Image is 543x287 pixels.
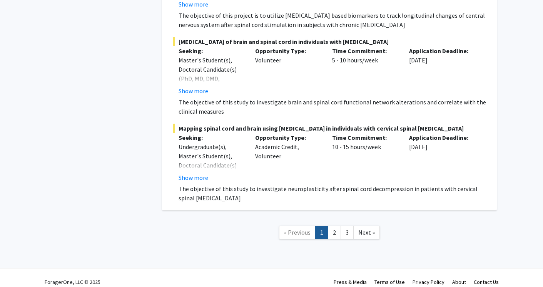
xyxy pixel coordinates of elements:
[179,142,244,207] div: Undergraduate(s), Master's Student(s), Doctoral Candidate(s) (PhD, MD, DMD, PharmD, etc.), Medica...
[315,226,328,239] a: 1
[403,133,480,182] div: [DATE]
[179,97,486,116] p: The objective of this study to investigate brain and spinal cord functional network alterations a...
[409,133,474,142] p: Application Deadline:
[249,46,326,96] div: Volunteer
[374,279,405,285] a: Terms of Use
[334,279,367,285] a: Press & Media
[332,46,398,55] p: Time Commitment:
[255,133,321,142] p: Opportunity Type:
[326,133,403,182] div: 10 - 15 hours/week
[279,226,316,239] a: Previous Page
[353,226,380,239] a: Next
[179,86,208,96] button: Show more
[249,133,326,182] div: Academic Credit, Volunteer
[413,279,444,285] a: Privacy Policy
[179,184,486,203] p: The objective of this study to investigate neuroplasticity after spinal cord decompression in pat...
[332,133,398,142] p: Time Commitment:
[173,124,486,133] span: Mapping spinal cord and brain using [MEDICAL_DATA] in individuals with cervical spinal [MEDICAL_D...
[403,46,480,96] div: [DATE]
[179,133,244,142] p: Seeking:
[179,46,244,55] p: Seeking:
[179,55,244,111] div: Master's Student(s), Doctoral Candidate(s) (PhD, MD, DMD, PharmD, etc.), Medical Resident(s) / Me...
[328,226,341,239] a: 2
[326,46,403,96] div: 5 - 10 hours/week
[358,228,375,236] span: Next »
[284,228,311,236] span: « Previous
[179,11,486,29] p: The objective of this project is to utilize [MEDICAL_DATA] based biomarkers to track longitudinal...
[255,46,321,55] p: Opportunity Type:
[179,173,208,182] button: Show more
[341,226,354,239] a: 3
[162,218,497,249] nav: Page navigation
[173,37,486,46] span: [MEDICAL_DATA] of brain and spinal cord in individuals with [MEDICAL_DATA]
[6,252,33,281] iframe: Chat
[409,46,474,55] p: Application Deadline:
[474,279,499,285] a: Contact Us
[452,279,466,285] a: About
